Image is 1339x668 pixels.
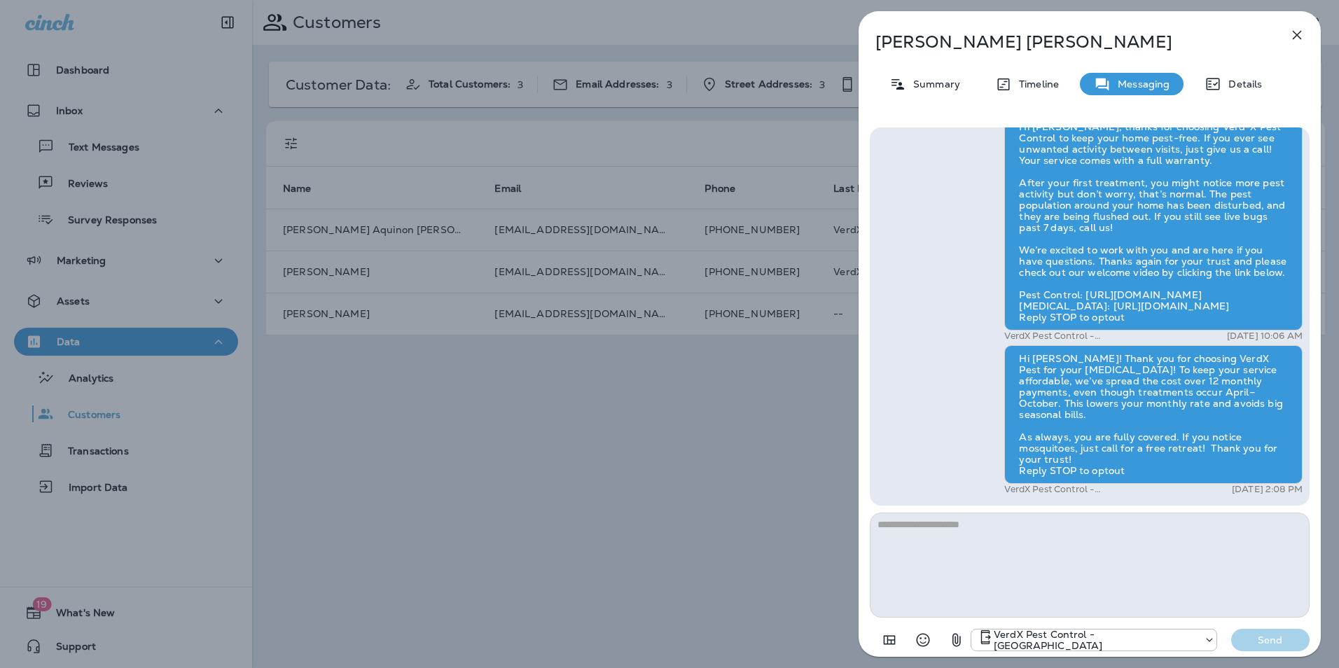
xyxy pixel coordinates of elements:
button: Select an emoji [909,626,937,654]
p: [PERSON_NAME] [PERSON_NAME] [875,32,1258,52]
p: Timeline [1012,78,1059,90]
p: VerdX Pest Control - [GEOGRAPHIC_DATA] [1004,330,1183,342]
p: Details [1221,78,1262,90]
div: Hi [PERSON_NAME], thanks for choosing Verd-X Pest Control to keep your home pest-free. If you eve... [1004,34,1303,330]
p: VerdX Pest Control - [GEOGRAPHIC_DATA] [1004,484,1183,495]
p: [DATE] 10:06 AM [1227,330,1303,342]
p: Summary [906,78,960,90]
p: [DATE] 2:08 PM [1232,484,1303,495]
div: +1 (770) 758-7657 [971,629,1216,651]
p: Messaging [1111,78,1170,90]
div: Hi [PERSON_NAME]! Thank you for choosing VerdX Pest for your [MEDICAL_DATA]! To keep your service... [1004,345,1303,484]
p: VerdX Pest Control - [GEOGRAPHIC_DATA] [994,629,1197,651]
button: Add in a premade template [875,626,903,654]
